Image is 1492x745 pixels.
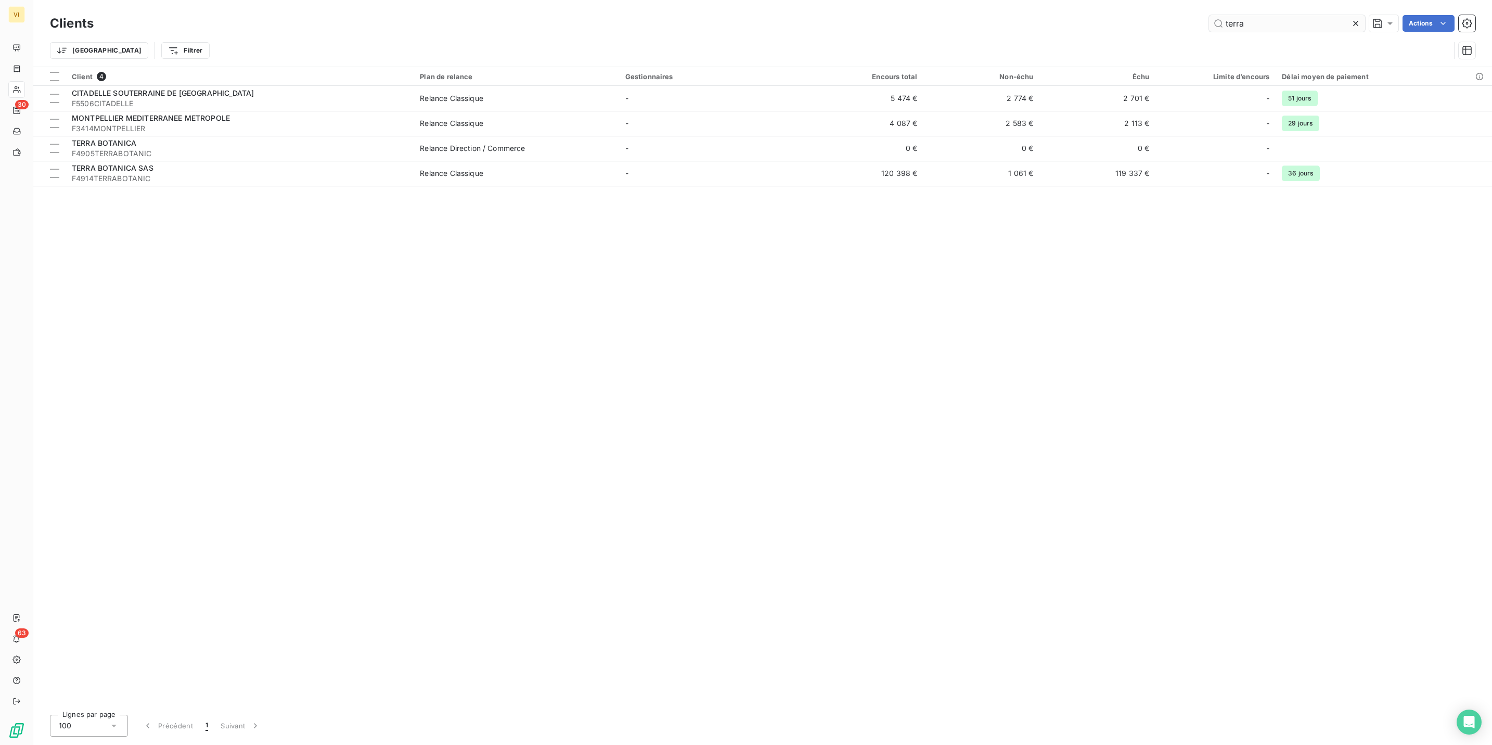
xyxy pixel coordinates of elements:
td: 0 € [807,136,923,161]
button: Filtrer [161,42,209,59]
button: [GEOGRAPHIC_DATA] [50,42,148,59]
div: Non-échu [930,72,1033,81]
span: - [1266,143,1269,154]
span: F3414MONTPELLIER [72,123,407,134]
span: 29 jours [1282,116,1319,131]
span: - [625,119,628,128]
td: 2 774 € [923,86,1039,111]
button: Suivant [214,715,267,737]
div: Relance Classique [420,93,483,104]
td: 2 701 € [1039,86,1155,111]
span: CITADELLE SOUTERRAINE DE [GEOGRAPHIC_DATA] [72,89,254,97]
div: Relance Classique [420,118,483,129]
span: - [1266,118,1269,129]
td: 1 061 € [923,161,1039,186]
span: TERRA BOTANICA SAS [72,163,153,172]
span: 30 [15,100,29,109]
td: 2 113 € [1039,111,1155,136]
td: 0 € [923,136,1039,161]
span: - [1266,93,1269,104]
span: F5506CITADELLE [72,98,407,109]
img: Logo LeanPay [8,722,25,739]
div: Limite d’encours [1162,72,1270,81]
span: 100 [59,721,71,731]
span: Client [72,72,93,81]
span: F4914TERRABOTANIC [72,173,407,184]
span: 36 jours [1282,166,1319,181]
div: VI [8,6,25,23]
td: 2 583 € [923,111,1039,136]
div: Encours total [814,72,917,81]
td: 119 337 € [1039,161,1155,186]
td: 4 087 € [807,111,923,136]
button: 1 [199,715,214,737]
span: 63 [15,628,29,638]
button: Précédent [136,715,199,737]
div: Délai moyen de paiement [1282,72,1486,81]
span: TERRA BOTANICA [72,138,136,147]
div: Échu [1046,72,1149,81]
div: Gestionnaires [625,72,802,81]
div: Relance Classique [420,168,483,179]
span: 1 [205,721,208,731]
div: Relance Direction / Commerce [420,143,525,154]
span: - [625,144,628,153]
input: Rechercher [1209,15,1365,32]
span: 51 jours [1282,91,1317,106]
span: MONTPELLIER MEDITERRANEE METROPOLE [72,113,230,122]
span: - [625,169,628,178]
div: Plan de relance [420,72,612,81]
div: Open Intercom Messenger [1457,710,1482,735]
h3: Clients [50,14,94,33]
td: 5 474 € [807,86,923,111]
span: 4 [97,72,106,81]
span: - [1266,168,1269,179]
span: F4905TERRABOTANIC [72,148,407,159]
td: 0 € [1039,136,1155,161]
button: Actions [1403,15,1455,32]
td: 120 398 € [807,161,923,186]
span: - [625,94,628,103]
